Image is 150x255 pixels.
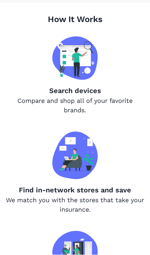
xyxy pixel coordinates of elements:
p: We match you with the stores that take your insurance. [6,196,144,214]
img: Search devices image [52,37,98,80]
h1: How It Works [6,14,144,37]
img: Find in-network stores and save image [52,132,98,179]
p: Search devices [6,86,144,96]
p: Find in-network stores and save [6,185,144,196]
p: Compare and shop all of your favorite brands. [6,96,144,115]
